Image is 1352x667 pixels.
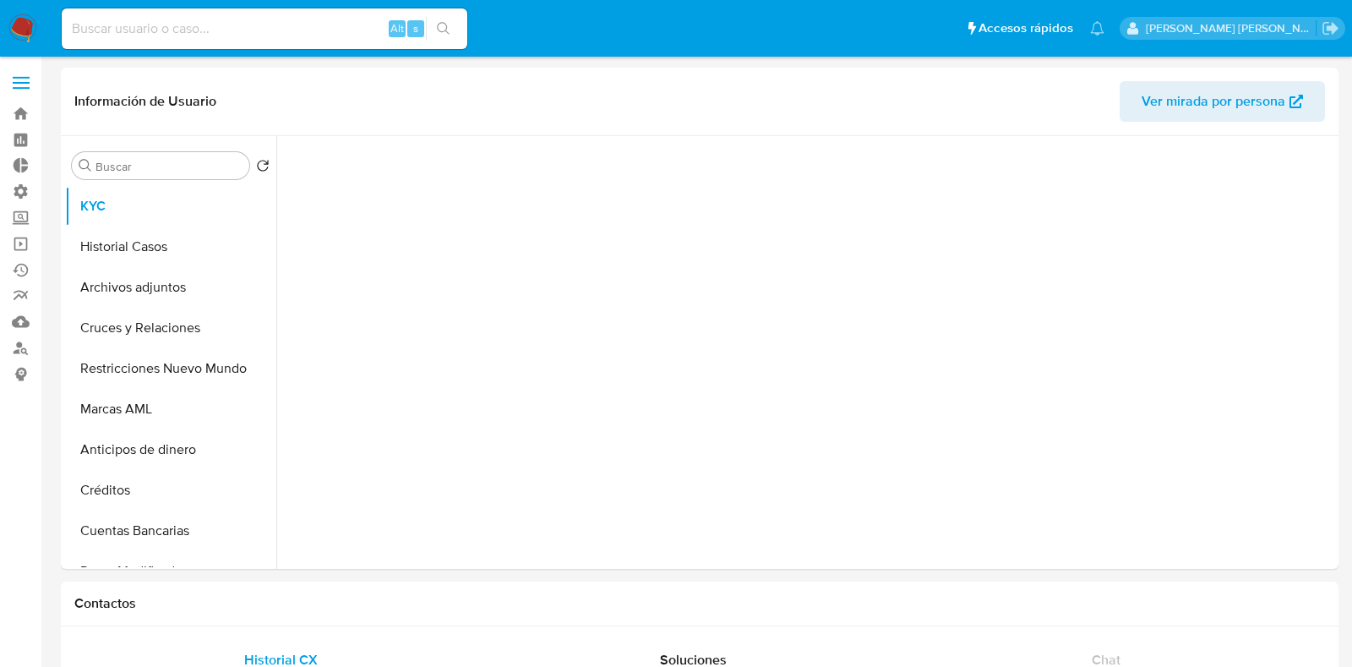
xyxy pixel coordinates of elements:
a: Notificaciones [1090,21,1104,36]
button: Ver mirada por persona [1120,81,1325,122]
a: Salir [1322,19,1339,37]
h1: Contactos [74,595,1325,612]
button: Volver al orden por defecto [256,159,270,178]
span: Alt [390,20,404,36]
button: Marcas AML [65,389,276,429]
button: Cruces y Relaciones [65,308,276,348]
button: KYC [65,186,276,227]
input: Buscar [95,159,243,174]
button: Restricciones Nuevo Mundo [65,348,276,389]
span: Accesos rápidos [979,19,1073,37]
p: daniela.lagunesrodriguez@mercadolibre.com.mx [1146,20,1317,36]
h1: Información de Usuario [74,93,216,110]
button: Anticipos de dinero [65,429,276,470]
button: Buscar [79,159,92,172]
span: s [413,20,418,36]
input: Buscar usuario o caso... [62,18,467,40]
button: Datos Modificados [65,551,276,592]
span: Ver mirada por persona [1142,81,1285,122]
button: search-icon [426,17,461,41]
button: Historial Casos [65,227,276,267]
button: Cuentas Bancarias [65,511,276,551]
button: Créditos [65,470,276,511]
button: Archivos adjuntos [65,267,276,308]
